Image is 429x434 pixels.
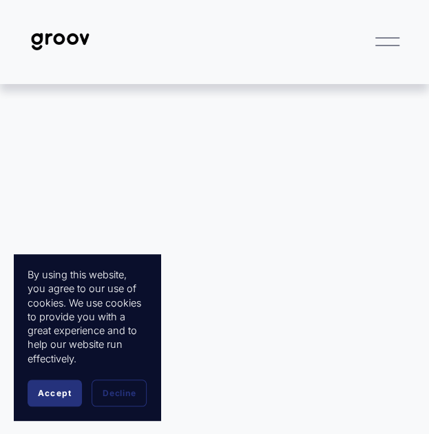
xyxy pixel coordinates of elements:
span: Decline [103,388,136,398]
img: Groov | Unlock Human Potential at Work and in Life [25,25,94,58]
p: By using this website, you agree to our use of cookies. We use cookies to provide you with a grea... [28,268,147,366]
button: Decline [92,380,147,406]
span: Accept [38,388,72,398]
button: Accept [28,380,82,406]
section: Cookie banner [14,254,160,420]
